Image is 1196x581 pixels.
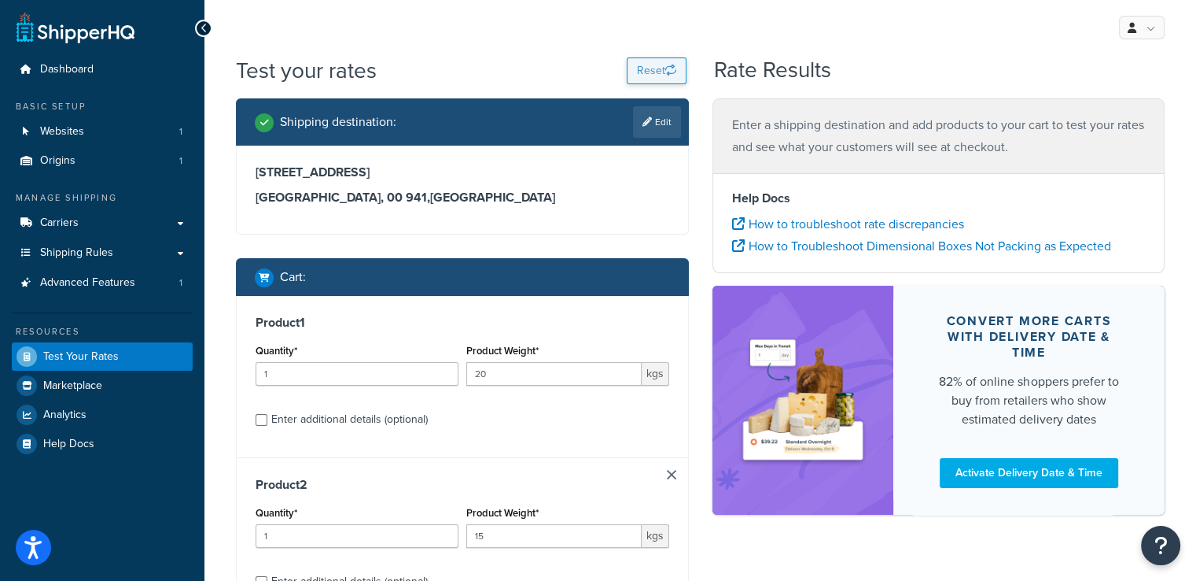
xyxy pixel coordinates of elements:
a: Carriers [12,209,193,238]
div: Manage Shipping [12,191,193,205]
label: Quantity* [256,345,297,357]
span: 1 [179,125,182,139]
span: Test Your Rates [43,350,119,364]
span: kgs [642,362,669,386]
div: Resources [12,325,193,339]
a: How to troubleshoot rate discrepancies [732,215,964,233]
a: Activate Delivery Date & Time [940,458,1118,488]
h3: Product 1 [256,315,669,331]
span: Advanced Features [40,276,135,290]
li: Origins [12,146,193,176]
input: Enter additional details (optional) [256,414,267,426]
input: 0.00 [466,362,642,386]
h1: Test your rates [236,55,377,86]
h4: Help Docs [732,189,1146,208]
button: Reset [627,57,686,84]
h2: Cart : [280,270,306,284]
span: Websites [40,125,84,139]
input: 0.0 [256,362,458,386]
a: Origins1 [12,146,193,176]
div: 82% of online shoppers prefer to buy from retailers who show estimated delivery dates [931,372,1127,429]
h3: [STREET_ADDRESS] [256,165,669,180]
a: Marketplace [12,372,193,400]
input: 0.00 [466,524,642,548]
h2: Shipping destination : [280,115,396,129]
span: kgs [642,524,669,548]
h2: Rate Results [714,58,831,83]
a: Test Your Rates [12,342,193,371]
span: 1 [179,154,182,168]
a: Shipping Rules [12,239,193,268]
span: Help Docs [43,438,94,451]
a: Edit [633,106,681,138]
span: Marketplace [43,379,102,393]
button: Open Resource Center [1141,526,1180,565]
span: Analytics [43,409,86,422]
label: Quantity* [256,507,297,519]
a: Help Docs [12,430,193,458]
a: How to Troubleshoot Dimensional Boxes Not Packing as Expected [732,237,1111,255]
span: Dashboard [40,63,94,76]
span: Carriers [40,216,79,230]
li: Websites [12,117,193,146]
div: Enter additional details (optional) [271,409,428,431]
div: Basic Setup [12,100,193,113]
label: Product Weight* [466,507,539,519]
a: Dashboard [12,55,193,84]
a: Remove Item [667,470,676,479]
a: Websites1 [12,117,193,146]
img: feature-image-ddt-36eae7f7280da8017bfb280eaccd9c446f90b1fe08728e4019434db127062ab4.png [736,309,870,491]
span: Origins [40,154,75,168]
a: Advanced Features1 [12,268,193,298]
h3: [GEOGRAPHIC_DATA], 00 941 , [GEOGRAPHIC_DATA] [256,190,669,205]
span: Shipping Rules [40,246,113,260]
a: Analytics [12,401,193,429]
p: Enter a shipping destination and add products to your cart to test your rates and see what your c... [732,114,1146,158]
span: 1 [179,276,182,290]
li: Advanced Features [12,268,193,298]
input: 0.0 [256,524,458,548]
label: Product Weight* [466,345,539,357]
div: Convert more carts with delivery date & time [931,313,1127,361]
h3: Product 2 [256,477,669,493]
